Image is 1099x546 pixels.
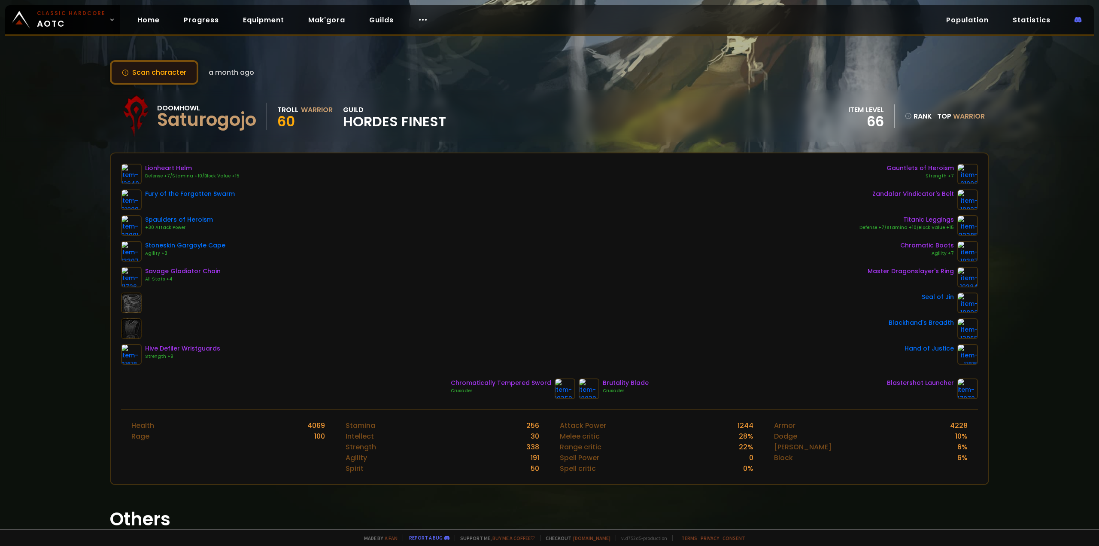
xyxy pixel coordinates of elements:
[738,420,753,431] div: 1244
[37,9,106,30] span: AOTC
[560,452,599,463] div: Spell Power
[900,250,954,257] div: Agility +7
[314,431,325,442] div: 100
[531,431,539,442] div: 30
[346,463,364,474] div: Spirit
[540,535,610,541] span: Checkout
[121,189,142,210] img: item-21809
[957,293,978,313] img: item-19898
[1006,11,1057,29] a: Statistics
[455,535,535,541] span: Support me,
[616,535,667,541] span: v. d752d5 - production
[121,215,142,236] img: item-22001
[950,420,968,431] div: 4228
[385,535,398,541] a: a fan
[359,535,398,541] span: Made by
[848,115,884,128] div: 66
[531,452,539,463] div: 191
[346,420,375,431] div: Stamina
[957,189,978,210] img: item-19823
[492,535,535,541] a: Buy me a coffee
[887,378,954,387] div: Blastershot Launcher
[145,267,221,276] div: Savage Gladiator Chain
[900,241,954,250] div: Chromatic Boots
[121,241,142,262] img: item-13397
[939,11,996,29] a: Population
[859,224,954,231] div: Defense +7/Stamina +10/Block Value +15
[110,506,989,533] h1: Others
[121,267,142,287] img: item-11726
[889,318,954,327] div: Blackhand's Breadth
[560,442,601,452] div: Range critic
[145,173,240,180] div: Defense +7/Stamina +10/Block Value +15
[905,111,932,122] div: rank
[145,189,235,198] div: Fury of the Forgotten Swarm
[209,67,254,78] span: a month ago
[301,11,352,29] a: Mak'gora
[886,164,954,173] div: Gauntlets of Heroism
[346,452,367,463] div: Agility
[905,344,954,353] div: Hand of Justice
[301,104,333,115] div: Warrior
[922,293,954,302] div: Seal of Jin
[145,224,213,231] div: +30 Attack Power
[145,250,225,257] div: Agility +3
[957,215,978,236] img: item-22385
[555,378,575,399] img: item-19352
[177,11,226,29] a: Progress
[526,442,539,452] div: 338
[681,535,697,541] a: Terms
[343,104,446,128] div: guild
[573,535,610,541] a: [DOMAIN_NAME]
[957,344,978,365] img: item-11815
[37,9,106,17] small: Classic Hardcore
[531,463,539,474] div: 50
[957,452,968,463] div: 6 %
[121,164,142,184] img: item-12640
[145,164,240,173] div: Lionheart Helm
[145,276,221,283] div: All Stats +4
[560,463,596,474] div: Spell critic
[953,111,985,121] span: Warrior
[957,442,968,452] div: 6 %
[451,387,551,394] div: Crusader
[131,431,149,442] div: Rage
[937,111,985,122] div: Top
[409,534,443,541] a: Report a bug
[743,463,753,474] div: 0 %
[774,452,793,463] div: Block
[526,420,539,431] div: 256
[145,241,225,250] div: Stoneskin Gargoyle Cape
[157,103,256,113] div: Doomhowl
[848,104,884,115] div: item level
[560,420,606,431] div: Attack Power
[236,11,291,29] a: Equipment
[774,420,795,431] div: Armor
[774,431,797,442] div: Dodge
[603,378,649,387] div: Brutality Blade
[346,442,376,452] div: Strength
[603,387,649,394] div: Crusader
[346,431,374,442] div: Intellect
[957,378,978,399] img: item-17072
[121,344,142,365] img: item-21618
[277,104,298,115] div: Troll
[701,535,719,541] a: Privacy
[739,442,753,452] div: 22 %
[110,60,198,85] button: Scan character
[957,164,978,184] img: item-21998
[886,173,954,180] div: Strength +7
[723,535,745,541] a: Consent
[5,5,120,34] a: Classic HardcoreAOTC
[145,215,213,224] div: Spaulders of Heroism
[868,267,954,276] div: Master Dragonslayer's Ring
[307,420,325,431] div: 4069
[955,431,968,442] div: 10 %
[145,353,220,360] div: Strength +9
[957,241,978,262] img: item-19387
[277,112,295,131] span: 60
[872,189,954,198] div: Zandalar Vindicator's Belt
[579,378,599,399] img: item-18832
[957,318,978,339] img: item-13965
[145,344,220,353] div: Hive Defiler Wristguards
